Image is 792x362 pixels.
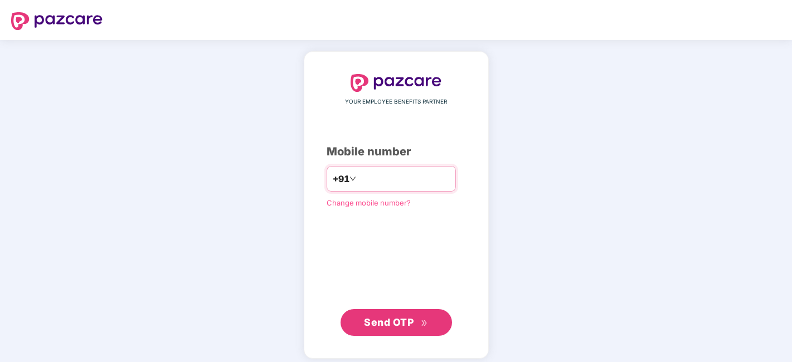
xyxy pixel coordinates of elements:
[345,97,447,106] span: YOUR EMPLOYEE BENEFITS PARTNER
[421,320,428,327] span: double-right
[341,309,452,336] button: Send OTPdouble-right
[351,74,442,92] img: logo
[11,12,103,30] img: logo
[349,175,356,182] span: down
[327,143,466,160] div: Mobile number
[364,316,414,328] span: Send OTP
[327,198,411,207] a: Change mobile number?
[333,172,349,186] span: +91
